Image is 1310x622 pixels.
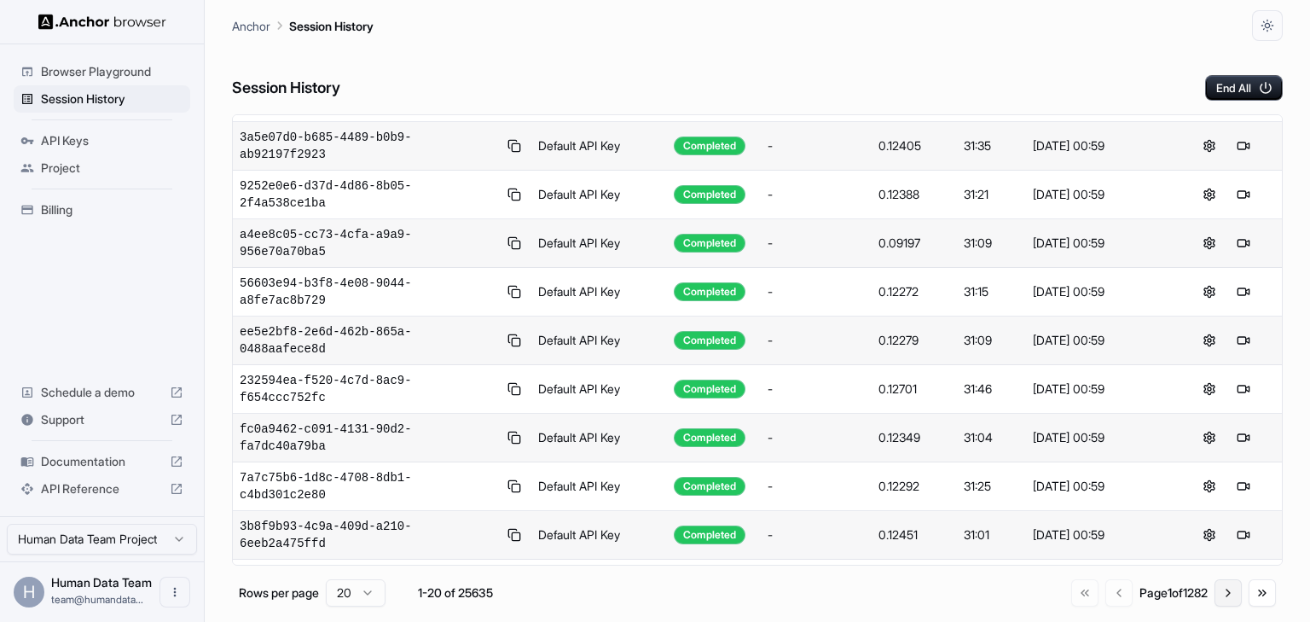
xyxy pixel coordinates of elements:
[14,127,190,154] div: API Keys
[240,372,497,406] span: 232594ea-f520-4c7d-8ac9-f654ccc752fc
[1033,235,1164,252] div: [DATE] 00:59
[159,577,190,607] button: Open menu
[878,137,950,154] div: 0.12405
[14,379,190,406] div: Schedule a demo
[964,526,1019,544] div: 31:01
[964,283,1019,300] div: 31:15
[674,185,745,204] div: Completed
[964,381,1019,398] div: 31:46
[674,331,745,350] div: Completed
[768,283,865,300] div: -
[964,235,1019,252] div: 31:09
[878,478,950,495] div: 0.12292
[38,14,166,30] img: Anchor Logo
[240,421,497,455] span: fc0a9462-c091-4131-90d2-fa7dc40a79ba
[964,186,1019,203] div: 31:21
[531,560,668,608] td: Default API Key
[240,226,497,260] span: a4ee8c05-cc73-4cfa-a9a9-956e70a70ba5
[964,332,1019,349] div: 31:09
[531,171,668,219] td: Default API Key
[531,317,668,365] td: Default API Key
[289,17,374,35] p: Session History
[878,283,950,300] div: 0.12272
[232,76,340,101] h6: Session History
[674,526,745,544] div: Completed
[1033,137,1164,154] div: [DATE] 00:59
[240,469,497,503] span: 7a7c75b6-1d8c-4708-8db1-c4bd301c2e80
[1033,381,1164,398] div: [DATE] 00:59
[41,132,183,149] span: API Keys
[1033,478,1164,495] div: [DATE] 00:59
[768,478,865,495] div: -
[768,332,865,349] div: -
[531,365,668,414] td: Default API Key
[674,234,745,253] div: Completed
[768,381,865,398] div: -
[878,381,950,398] div: 0.12701
[674,380,745,398] div: Completed
[14,406,190,433] div: Support
[878,332,950,349] div: 0.12279
[41,90,183,108] span: Session History
[14,577,44,607] div: H
[674,477,745,496] div: Completed
[1205,75,1283,101] button: End All
[41,480,163,497] span: API Reference
[41,160,183,177] span: Project
[240,323,497,358] span: ee5e2bf8-2e6d-462b-865a-0488aafece8d
[964,429,1019,446] div: 31:04
[1033,186,1164,203] div: [DATE] 00:59
[232,17,270,35] p: Anchor
[878,186,950,203] div: 0.12388
[413,584,498,602] div: 1-20 of 25635
[240,275,497,309] span: 56603e94-b3f8-4e08-9044-a8fe7ac8b729
[232,16,374,35] nav: breadcrumb
[531,122,668,171] td: Default API Key
[878,235,950,252] div: 0.09197
[14,58,190,85] div: Browser Playground
[14,196,190,224] div: Billing
[878,429,950,446] div: 0.12349
[964,478,1019,495] div: 31:25
[41,411,163,428] span: Support
[674,137,745,155] div: Completed
[51,575,152,590] span: Human Data Team
[768,137,865,154] div: -
[240,129,497,163] span: 3a5e07d0-b685-4489-b0b9-ab92197f2923
[239,584,319,602] p: Rows per page
[41,384,163,401] span: Schedule a demo
[41,63,183,80] span: Browser Playground
[964,137,1019,154] div: 31:35
[531,462,668,511] td: Default API Key
[240,177,497,212] span: 9252e0e6-d37d-4d86-8b05-2f4a538ce1ba
[1139,584,1208,602] div: Page 1 of 1282
[14,475,190,503] div: API Reference
[41,201,183,218] span: Billing
[41,453,163,470] span: Documentation
[1033,429,1164,446] div: [DATE] 00:59
[878,526,950,544] div: 0.12451
[768,186,865,203] div: -
[14,85,190,113] div: Session History
[768,526,865,544] div: -
[531,268,668,317] td: Default API Key
[1033,526,1164,544] div: [DATE] 00:59
[531,511,668,560] td: Default API Key
[768,429,865,446] div: -
[1033,332,1164,349] div: [DATE] 00:59
[1033,283,1164,300] div: [DATE] 00:59
[531,219,668,268] td: Default API Key
[51,593,143,606] span: team@humandata.dev
[531,414,668,462] td: Default API Key
[768,235,865,252] div: -
[674,282,745,301] div: Completed
[14,448,190,475] div: Documentation
[14,154,190,182] div: Project
[240,518,497,552] span: 3b8f9b93-4c9a-409d-a210-6eeb2a475ffd
[674,428,745,447] div: Completed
